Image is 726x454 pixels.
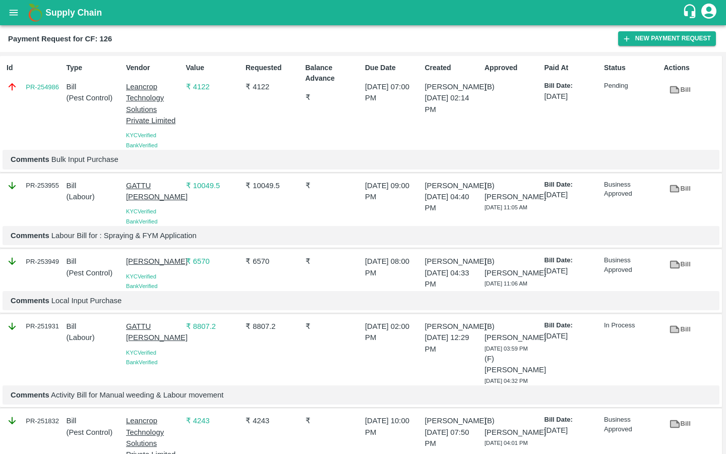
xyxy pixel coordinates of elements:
[246,415,301,426] p: ₹ 4243
[485,321,540,344] p: (B) [PERSON_NAME]
[126,350,156,356] span: KYC Verified
[126,273,156,279] span: KYC Verified
[604,415,659,434] p: Business Approved
[7,63,62,73] p: Id
[186,415,241,426] p: ₹ 4243
[664,63,719,73] p: Actions
[126,283,157,289] span: Bank Verified
[306,92,361,103] p: ₹
[186,63,241,73] p: Value
[365,180,420,203] p: [DATE] 09:00 PM
[485,415,540,438] p: (B) [PERSON_NAME]
[306,256,361,267] p: ₹
[67,63,122,73] p: Type
[544,189,600,200] p: [DATE]
[544,321,600,330] p: Bill Date:
[186,81,241,92] p: ₹ 4122
[544,180,600,190] p: Bill Date:
[11,155,49,163] b: Comments
[25,3,45,23] img: logo
[67,332,122,343] p: ( Labour )
[126,132,156,138] span: KYC Verified
[544,425,600,436] p: [DATE]
[186,321,241,332] p: ₹ 8807.2
[7,415,62,426] div: PR-251832
[2,1,25,24] button: open drawer
[604,256,659,274] p: Business Approved
[11,389,711,401] p: Activity Bill for Manual weeding & Labour movement
[365,63,420,73] p: Due Date
[67,81,122,92] p: Bill
[306,180,361,191] p: ₹
[365,81,420,104] p: [DATE] 07:00 PM
[67,267,122,278] p: ( Pest Control )
[664,256,696,273] a: Bill
[664,81,696,99] a: Bill
[485,180,540,203] p: (B) [PERSON_NAME]
[485,280,527,287] span: [DATE] 11:06 AM
[425,427,480,449] p: [DATE] 07:50 PM
[306,321,361,332] p: ₹
[67,256,122,267] p: Bill
[186,256,241,267] p: ₹ 6570
[11,154,711,165] p: Bulk Input Purchase
[26,82,59,92] a: PR-254986
[425,267,480,290] p: [DATE] 04:33 PM
[544,415,600,425] p: Bill Date:
[126,63,181,73] p: Vendor
[425,191,480,214] p: [DATE] 04:40 PM
[425,180,480,191] p: [PERSON_NAME]
[7,256,62,267] div: PR-253949
[126,321,181,344] p: GATTU [PERSON_NAME]
[186,180,241,191] p: ₹ 10049.5
[604,63,659,73] p: Status
[11,295,711,306] p: Local Input Purchase
[11,230,711,241] p: Labour Bill for : Spraying & FYM Application
[67,427,122,438] p: ( Pest Control )
[126,359,157,365] span: Bank Verified
[45,8,102,18] b: Supply Chain
[544,81,600,91] p: Bill Date:
[67,321,122,332] p: Bill
[544,256,600,265] p: Bill Date:
[425,256,480,267] p: [PERSON_NAME]
[700,2,718,23] div: account of current user
[7,180,62,191] div: PR-253955
[485,204,527,210] span: [DATE] 11:05 AM
[11,391,49,399] b: Comments
[604,321,659,330] p: In Process
[485,353,540,376] p: (F) [PERSON_NAME]
[604,180,659,199] p: Business Approved
[425,63,480,73] p: Created
[425,321,480,332] p: [PERSON_NAME]
[485,378,528,384] span: [DATE] 04:32 PM
[126,142,157,148] span: Bank Verified
[246,180,301,191] p: ₹ 10049.5
[11,297,49,305] b: Comments
[664,321,696,338] a: Bill
[67,415,122,426] p: Bill
[485,256,540,278] p: (B) [PERSON_NAME]
[425,92,480,115] p: [DATE] 02:14 PM
[67,180,122,191] p: Bill
[45,6,682,20] a: Supply Chain
[11,232,49,240] b: Comments
[365,256,420,278] p: [DATE] 08:00 PM
[246,256,301,267] p: ₹ 6570
[67,92,122,103] p: ( Pest Control )
[126,180,181,203] p: GATTU [PERSON_NAME]
[8,35,112,43] b: Payment Request for CF: 126
[126,208,156,214] span: KYC Verified
[246,321,301,332] p: ₹ 8807.2
[485,63,540,73] p: Approved
[664,415,696,433] a: Bill
[604,81,659,91] p: Pending
[425,81,480,92] p: [PERSON_NAME]
[246,63,301,73] p: Requested
[425,332,480,355] p: [DATE] 12:29 PM
[485,81,540,92] p: (B)
[67,191,122,202] p: ( Labour )
[306,415,361,426] p: ₹
[246,81,301,92] p: ₹ 4122
[126,218,157,224] span: Bank Verified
